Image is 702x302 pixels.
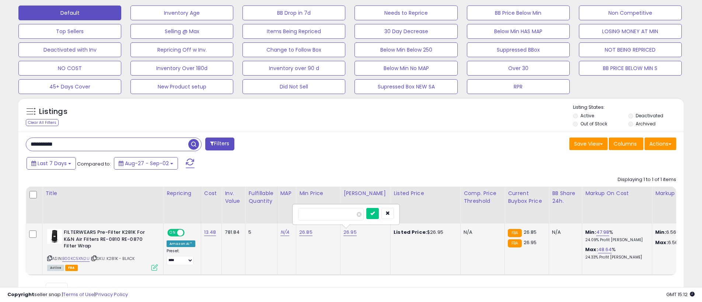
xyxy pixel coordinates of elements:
div: Min Price [299,190,337,197]
p: Listing States: [573,104,684,111]
a: 26.85 [299,229,312,236]
button: BB Drop in 7d [242,6,345,20]
div: Title [45,190,160,197]
button: Over 30 [467,61,570,76]
div: Fulfillable Quantity [248,190,274,205]
a: B00KC5XN2U [62,256,90,262]
div: [PERSON_NAME] [343,190,387,197]
div: Current Buybox Price [508,190,546,205]
div: N/A [552,229,576,236]
div: Preset: [167,249,195,265]
div: Amazon AI * [167,240,195,247]
button: Suppressed BBox [467,42,570,57]
button: Deactivated with Inv [18,42,121,57]
a: Terms of Use [63,291,94,298]
span: Show: entries [31,285,84,292]
label: Out of Stock [580,121,607,127]
b: Listed Price: [394,229,427,236]
small: FBA [508,229,521,237]
span: Compared to: [77,160,111,167]
span: 26.85 [524,229,537,236]
button: Filters [205,138,234,150]
button: Top Sellers [18,24,121,39]
span: | SKU: K281K - BLACK [91,256,135,261]
a: 48.64 [598,246,612,253]
div: % [585,246,646,260]
div: ASIN: [47,229,158,270]
button: Below Min Below 250 [355,42,457,57]
strong: Copyright [7,291,34,298]
div: % [585,229,646,243]
span: ON [168,230,177,236]
div: Repricing [167,190,198,197]
span: Columns [614,140,637,147]
button: BB PRICE BELOW MIN S [579,61,682,76]
div: Inv. value [225,190,242,205]
button: Non Competitive [579,6,682,20]
button: RPR [467,79,570,94]
span: 26.95 [524,239,537,246]
button: Save View [569,138,608,150]
button: 30 Day Decrease [355,24,457,39]
label: Deactivated [636,112,663,119]
button: LOSING MONEY AT MIN [579,24,682,39]
p: 24.33% Profit [PERSON_NAME] [585,255,646,260]
span: Aug-27 - Sep-02 [125,160,169,167]
a: 13.48 [204,229,216,236]
button: Needs to Reprice [355,6,457,20]
span: FBA [65,265,78,271]
button: New Product setup [130,79,233,94]
button: Columns [609,138,643,150]
button: Change to Follow Box [242,42,345,57]
div: N/A [464,229,499,236]
h5: Listings [39,107,67,117]
div: $26.95 [394,229,455,236]
b: Min: [585,229,596,236]
div: Listed Price [394,190,457,197]
label: Active [580,112,594,119]
button: NO COST [18,61,121,76]
button: Selling @ Max [130,24,233,39]
div: Comp. Price Threshold [464,190,502,205]
div: 781.84 [225,229,240,236]
button: Did Not Sell [242,79,345,94]
div: Clear All Filters [26,119,59,126]
button: Supressed Box NEW SA [355,79,457,94]
b: FILTERWEARS Pre-Filter K281K For K&N Air Filters RE-0810 RE-0870 Filter Wrap [64,229,153,251]
button: Below Min HAS MAP [467,24,570,39]
button: Repricing Off w Inv. [130,42,233,57]
button: Aug-27 - Sep-02 [114,157,178,170]
img: 31u0WhUBTPL._SL40_.jpg [47,229,62,244]
button: BB Price Below Min [467,6,570,20]
b: Max: [585,246,598,253]
button: Inventory Over 180d [130,61,233,76]
span: 2025-09-11 15:12 GMT [666,291,695,298]
button: Items Being Repriced [242,24,345,39]
button: Default [18,6,121,20]
strong: Min: [655,229,666,236]
button: NOT BEING REPRICED [579,42,682,57]
strong: Max: [655,239,668,246]
div: 5 [248,229,271,236]
p: 24.09% Profit [PERSON_NAME] [585,237,646,243]
div: seller snap | | [7,291,128,298]
th: The percentage added to the cost of goods (COGS) that forms the calculator for Min & Max prices. [582,187,652,223]
div: Cost [204,190,219,197]
button: Inventory Age [130,6,233,20]
label: Archived [636,121,656,127]
button: Actions [645,138,676,150]
div: Markup on Cost [585,190,649,197]
div: Displaying 1 to 1 of 1 items [618,176,676,183]
div: MAP [280,190,293,197]
button: 45+ Days Cover [18,79,121,94]
a: Privacy Policy [95,291,128,298]
a: 26.95 [343,229,357,236]
button: Below Min No MAP [355,61,457,76]
small: FBA [508,239,521,247]
button: Last 7 Days [27,157,76,170]
span: All listings currently available for purchase on Amazon [47,265,64,271]
a: N/A [280,229,289,236]
span: Last 7 Days [38,160,67,167]
button: Inventory over 90 d [242,61,345,76]
span: OFF [184,230,195,236]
